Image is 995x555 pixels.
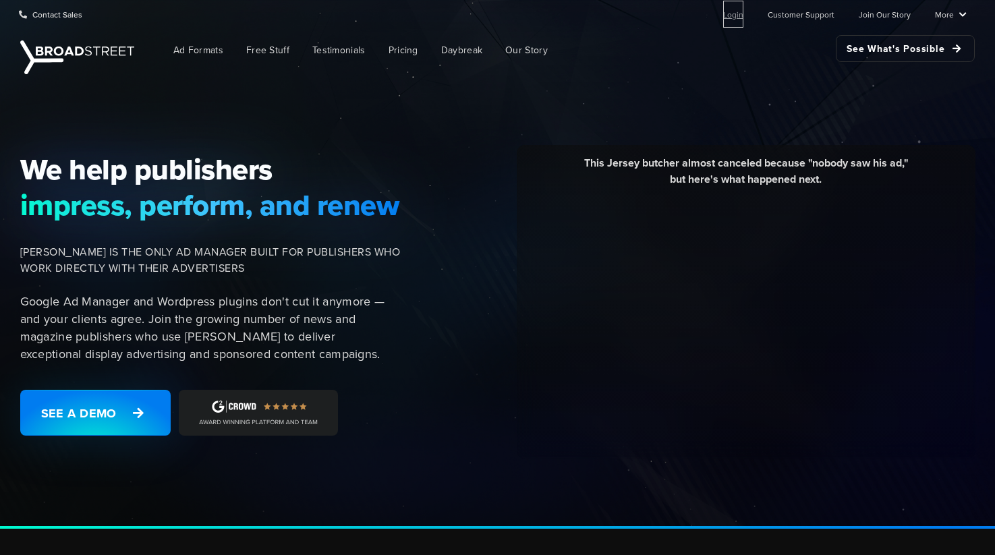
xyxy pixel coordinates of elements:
[723,1,743,28] a: Login
[935,1,967,28] a: More
[142,28,975,72] nav: Main
[236,35,300,65] a: Free Stuff
[20,293,401,363] p: Google Ad Manager and Wordpress plugins don't cut it anymore — and your clients agree. Join the g...
[389,43,418,57] span: Pricing
[527,155,965,198] div: This Jersey butcher almost canceled because "nobody saw his ad," but here's what happened next.
[20,244,401,276] span: [PERSON_NAME] IS THE ONLY AD MANAGER BUILT FOR PUBLISHERS WHO WORK DIRECTLY WITH THEIR ADVERTISERS
[173,43,223,57] span: Ad Formats
[527,198,965,444] iframe: YouTube video player
[441,43,482,57] span: Daybreak
[20,187,401,223] span: impress, perform, and renew
[246,43,289,57] span: Free Stuff
[495,35,558,65] a: Our Story
[431,35,492,65] a: Daybreak
[163,35,233,65] a: Ad Formats
[768,1,834,28] a: Customer Support
[20,40,134,74] img: Broadstreet | The Ad Manager for Small Publishers
[19,1,82,28] a: Contact Sales
[20,390,171,436] a: See a Demo
[505,43,548,57] span: Our Story
[20,152,401,187] span: We help publishers
[378,35,428,65] a: Pricing
[312,43,366,57] span: Testimonials
[302,35,376,65] a: Testimonials
[836,35,975,62] a: See What's Possible
[859,1,911,28] a: Join Our Story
